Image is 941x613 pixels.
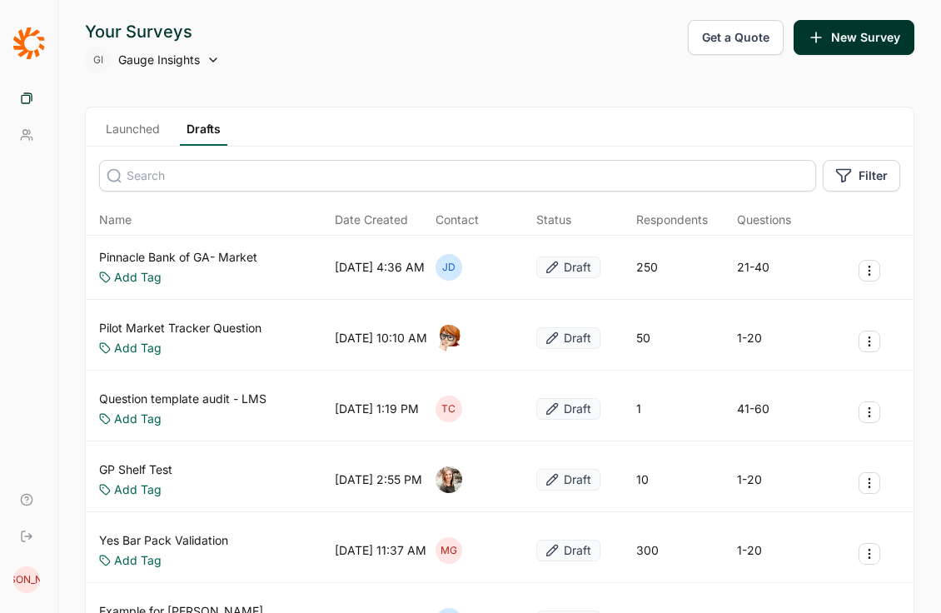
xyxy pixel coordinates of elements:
div: GI [85,47,112,73]
div: 300 [636,542,659,559]
span: Gauge Insights [118,52,200,68]
div: [DATE] 4:36 AM [335,259,425,276]
button: Survey Actions [859,543,880,565]
span: Filter [859,167,888,184]
a: Drafts [180,121,227,146]
button: Survey Actions [859,260,880,282]
div: 21-40 [737,259,769,276]
a: Question template audit - LMS [99,391,266,407]
span: Date Created [335,212,408,228]
button: Draft [536,469,600,491]
div: [DATE] 1:19 PM [335,401,419,417]
a: Pilot Market Tracker Question [99,320,261,336]
button: New Survey [794,20,914,55]
a: Launched [99,121,167,146]
div: 250 [636,259,658,276]
a: GP Shelf Test [99,461,172,478]
button: Draft [536,540,600,561]
button: Survey Actions [859,472,880,494]
button: Draft [536,257,600,278]
div: TC [436,396,462,422]
div: Status [536,212,571,228]
button: Draft [536,398,600,420]
div: 41-60 [737,401,769,417]
div: JD [436,254,462,281]
img: k5jor735xiww1e2xqlyf.png [436,466,462,493]
div: [DATE] 11:37 AM [335,542,426,559]
input: Search [99,160,816,192]
button: Survey Actions [859,331,880,352]
a: Add Tag [114,552,162,569]
div: 1-20 [737,330,762,346]
img: o7kyh2p2njg4amft5nuk.png [436,325,462,351]
button: Get a Quote [688,20,784,55]
button: Filter [823,160,900,192]
a: Add Tag [114,340,162,356]
div: MG [436,537,462,564]
span: Name [99,212,132,228]
div: [DATE] 2:55 PM [335,471,422,488]
div: 1-20 [737,471,762,488]
a: Add Tag [114,269,162,286]
a: Add Tag [114,481,162,498]
div: 1-20 [737,542,762,559]
div: Respondents [636,212,708,228]
div: Contact [436,212,479,228]
a: Add Tag [114,411,162,427]
button: Draft [536,327,600,349]
div: Your Surveys [85,20,220,43]
div: 10 [636,471,649,488]
div: Questions [737,212,791,228]
div: [DATE] 10:10 AM [335,330,427,346]
div: 1 [636,401,641,417]
a: Pinnacle Bank of GA- Market [99,249,257,266]
div: 50 [636,330,650,346]
button: Survey Actions [859,401,880,423]
a: Yes Bar Pack Validation [99,532,228,549]
div: [PERSON_NAME] [13,566,40,593]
